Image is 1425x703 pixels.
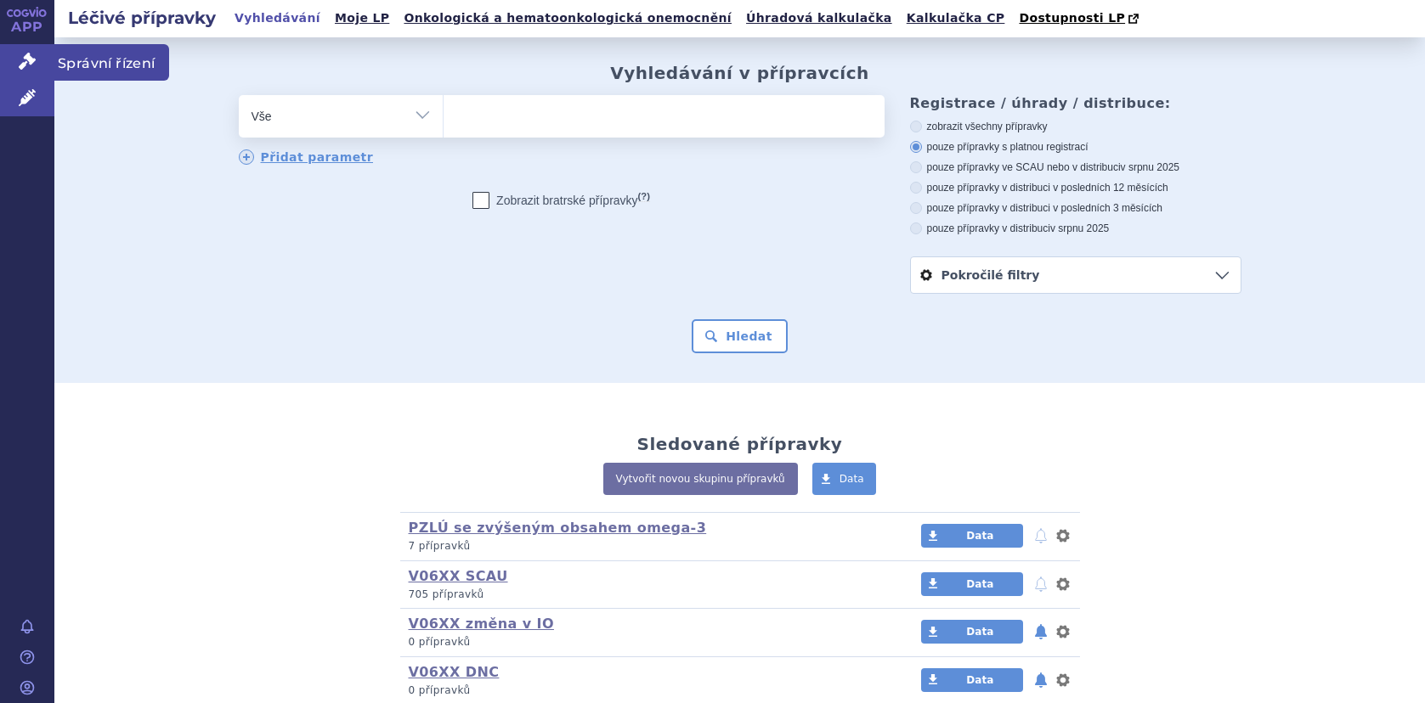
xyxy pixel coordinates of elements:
a: Vytvořit novou skupinu přípravků [603,463,798,495]
span: 0 přípravků [409,684,471,696]
a: V06XX SCAU [409,568,508,584]
span: Data [840,473,864,485]
a: Data [921,572,1023,596]
a: Data [921,524,1023,548]
a: Moje LP [330,7,394,30]
h2: Léčivé přípravky [54,6,229,30]
label: pouze přípravky s platnou registrací [910,140,1241,154]
button: notifikace [1032,526,1049,546]
h2: Vyhledávání v přípravcích [610,63,869,83]
span: 7 přípravků [409,540,471,552]
a: Onkologická a hematoonkologická onemocnění [399,7,737,30]
button: notifikace [1032,670,1049,690]
label: pouze přípravky v distribuci v posledních 3 měsících [910,201,1241,215]
label: pouze přípravky v distribuci [910,222,1241,235]
span: 0 přípravků [409,636,471,648]
a: Úhradová kalkulačka [741,7,897,30]
a: Vyhledávání [229,7,325,30]
button: nastavení [1055,621,1072,642]
a: Data [812,463,877,495]
abbr: (?) [638,191,650,202]
span: v srpnu 2025 [1050,222,1109,234]
span: Data [966,578,993,590]
label: pouze přípravky v distribuci v posledních 12 měsících [910,181,1241,194]
a: V06XX změna v IO [409,616,554,632]
span: v srpnu 2025 [1121,161,1179,173]
a: V06XX DNC [409,664,500,680]
span: Data [966,674,993,686]
span: 705 přípravků [409,588,484,600]
a: Dostupnosti LP [1014,7,1147,31]
h2: Sledované přípravky [637,434,843,454]
label: Zobrazit bratrské přípravky [472,192,650,209]
button: nastavení [1055,670,1072,690]
a: PZLÚ se zvýšeným obsahem omega-3 [409,520,707,536]
a: Přidat parametr [239,149,374,165]
a: Pokročilé filtry [911,257,1241,293]
span: Správní řízení [54,44,169,80]
button: Hledat [692,319,788,353]
span: Data [966,626,993,638]
button: nastavení [1055,526,1072,546]
span: Data [966,530,993,542]
button: notifikace [1032,574,1049,594]
a: Data [921,668,1023,692]
button: nastavení [1055,574,1072,594]
a: Kalkulačka CP [902,7,1010,30]
label: pouze přípravky ve SCAU nebo v distribuci [910,160,1241,174]
span: Dostupnosti LP [1019,11,1125,25]
button: notifikace [1032,621,1049,642]
label: zobrazit všechny přípravky [910,120,1241,133]
h3: Registrace / úhrady / distribuce: [910,95,1241,111]
a: Data [921,620,1023,644]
